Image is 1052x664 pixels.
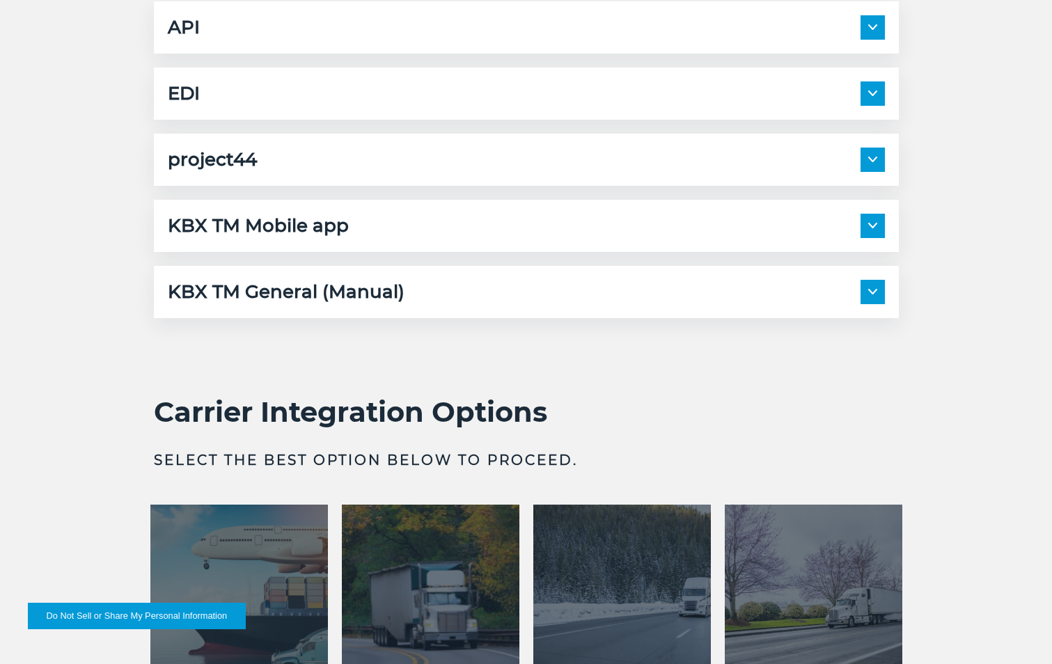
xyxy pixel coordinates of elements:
[168,148,257,172] h5: project44
[868,90,877,96] img: arrow
[868,24,877,30] img: arrow
[154,395,899,429] h2: Carrier Integration Options
[168,81,200,106] h5: EDI
[868,157,877,162] img: arrow
[168,214,349,238] h5: KBX TM Mobile app
[28,603,246,629] button: Do Not Sell or Share My Personal Information
[168,15,200,40] h5: API
[868,289,877,294] img: arrow
[154,450,899,470] h3: Select the best option below to proceed.
[168,280,405,304] h5: KBX TM General (Manual)
[868,223,877,228] img: arrow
